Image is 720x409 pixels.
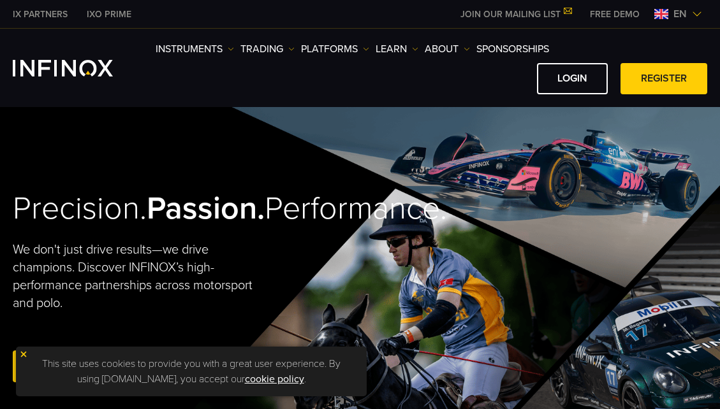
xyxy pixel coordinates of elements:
a: ABOUT [425,41,470,57]
p: This site uses cookies to provide you with a great user experience. By using [DOMAIN_NAME], you a... [22,353,360,390]
span: en [668,6,692,22]
a: INFINOX MENU [580,8,649,21]
a: INFINOX [77,8,141,21]
a: INFINOX [3,8,77,21]
p: We don't just drive results—we drive champions. Discover INFINOX’s high-performance partnerships ... [13,241,263,312]
a: PLATFORMS [301,41,369,57]
a: JOIN OUR MAILING LIST [451,9,580,20]
a: cookie policy [245,373,304,385]
a: TRADING [240,41,295,57]
a: INFINOX Logo [13,60,143,76]
a: SPONSORSHIPS [476,41,549,57]
a: REGISTER [13,350,99,382]
a: Instruments [156,41,234,57]
img: yellow close icon [19,350,28,359]
a: Learn [376,41,418,57]
a: LOGIN [537,63,608,94]
a: REGISTER [621,63,707,94]
strong: Passion. [147,189,265,227]
h2: Precision. Performance. [13,189,325,228]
